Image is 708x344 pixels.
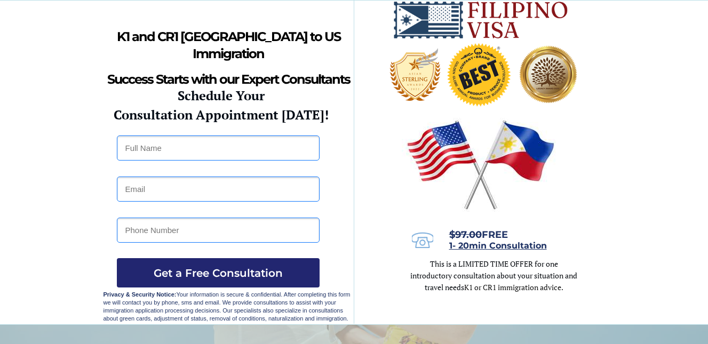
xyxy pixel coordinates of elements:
span: K1 or CR1 immigration advice. [464,282,563,292]
strong: Success Starts with our Expert Consultants [107,71,350,87]
span: 1- 20min Consultation [449,241,547,251]
span: FREE [449,229,508,241]
span: Get a Free Consultation [117,267,320,279]
span: Your information is secure & confidential. After completing this form we will contact you by phon... [104,291,351,322]
input: Phone Number [117,218,320,243]
s: $97.00 [449,229,482,241]
strong: Privacy & Security Notice: [104,291,177,298]
strong: Consultation Appointment [DATE]! [114,106,329,123]
a: 1- 20min Consultation [449,242,547,250]
button: Get a Free Consultation [117,258,320,287]
input: Full Name [117,135,320,161]
strong: Schedule Your [178,87,265,104]
strong: K1 and CR1 [GEOGRAPHIC_DATA] to US Immigration [117,29,340,61]
input: Email [117,177,320,202]
span: This is a LIMITED TIME OFFER for one introductory consultation about your situation and travel needs [410,259,577,292]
